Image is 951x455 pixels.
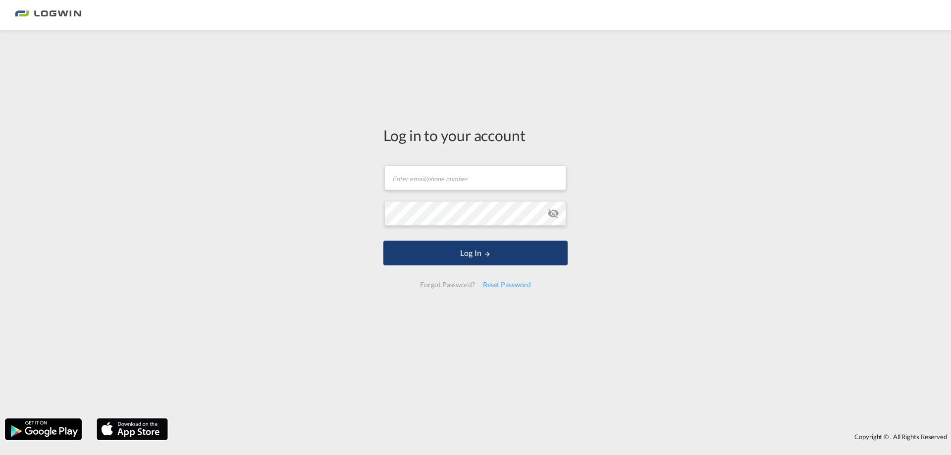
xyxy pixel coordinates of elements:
div: Reset Password [479,276,535,294]
img: google.png [4,417,83,441]
img: apple.png [96,417,169,441]
div: Log in to your account [383,125,568,146]
img: bc73a0e0d8c111efacd525e4c8ad7d32.png [15,4,82,26]
input: Enter email/phone number [384,165,566,190]
div: Copyright © . All Rights Reserved [173,428,951,445]
md-icon: icon-eye-off [547,207,559,219]
div: Forgot Password? [416,276,478,294]
button: LOGIN [383,241,568,265]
